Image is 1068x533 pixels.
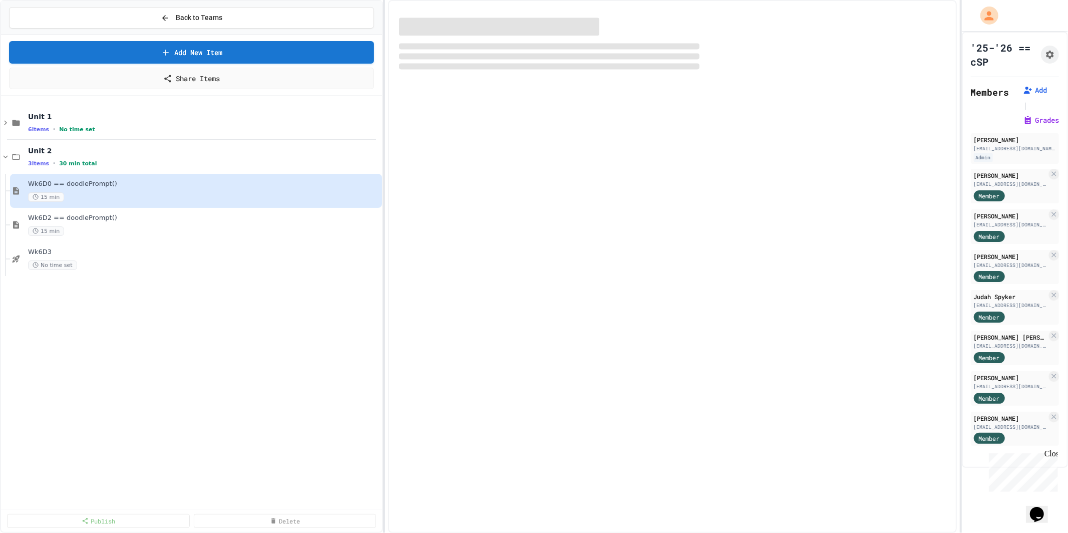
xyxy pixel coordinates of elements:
button: Back to Teams [9,7,374,29]
span: No time set [59,126,95,133]
span: Member [979,232,1000,241]
button: Grades [1023,115,1059,125]
a: Add New Item [9,41,374,64]
div: [PERSON_NAME] [974,211,1047,220]
span: • [53,125,55,133]
span: No time set [28,260,77,270]
div: [EMAIL_ADDRESS][DOMAIN_NAME] [974,342,1047,350]
iframe: chat widget [985,449,1058,492]
span: 15 min [28,192,64,202]
h1: '25-'26 == cSP [971,41,1037,69]
button: Add [1023,85,1047,95]
span: Unit 2 [28,146,380,155]
span: Wk6D3 [28,248,380,256]
div: Admin [974,153,993,162]
span: 15 min [28,226,64,236]
div: [PERSON_NAME] [974,252,1047,261]
div: My Account [970,4,1001,27]
span: Member [979,353,1000,362]
div: [PERSON_NAME] [974,373,1047,382]
div: [EMAIL_ADDRESS][DOMAIN_NAME] [974,383,1047,390]
iframe: chat widget [1026,493,1058,523]
button: Assignment Settings [1041,46,1059,64]
span: Member [979,394,1000,403]
span: Unit 1 [28,112,380,121]
h2: Members [971,85,1009,99]
div: Judah Spyker [974,292,1047,301]
a: Publish [7,514,190,528]
span: Wk6D0 == doodlePrompt() [28,180,380,188]
span: 30 min total [59,160,97,167]
div: [EMAIL_ADDRESS][DOMAIN_NAME] [974,423,1047,431]
div: [PERSON_NAME] [PERSON_NAME] [974,333,1047,342]
div: [PERSON_NAME] [974,135,1056,144]
span: Wk6D2 == doodlePrompt() [28,214,380,222]
div: [EMAIL_ADDRESS][DOMAIN_NAME] [974,145,1056,152]
span: | [1023,99,1028,111]
span: 3 items [28,160,49,167]
div: [EMAIL_ADDRESS][DOMAIN_NAME] [974,302,1047,309]
div: Chat with us now!Close [4,4,69,64]
a: Share Items [9,68,374,89]
div: [PERSON_NAME] [974,414,1047,423]
span: Member [979,272,1000,281]
span: 6 items [28,126,49,133]
span: Member [979,313,1000,322]
span: Back to Teams [176,13,222,23]
a: Delete [194,514,377,528]
div: [EMAIL_ADDRESS][DOMAIN_NAME] [974,221,1047,228]
div: [PERSON_NAME] [974,171,1047,180]
span: • [53,159,55,167]
span: Member [979,191,1000,200]
div: [EMAIL_ADDRESS][DOMAIN_NAME] [974,261,1047,269]
span: Member [979,434,1000,443]
div: [EMAIL_ADDRESS][DOMAIN_NAME] [974,180,1047,188]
